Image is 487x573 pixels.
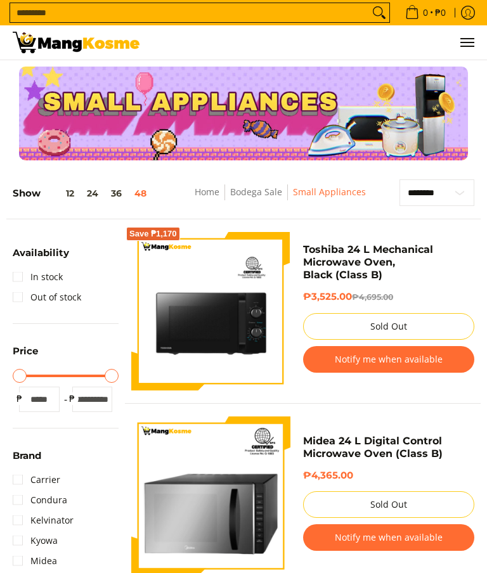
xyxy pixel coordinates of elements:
a: Kyowa [13,531,58,551]
h6: ₱4,365.00 [303,470,475,482]
span: Save ₱1,170 [129,230,177,238]
a: In stock [13,267,63,287]
a: Condura [13,490,67,510]
a: Home [195,186,219,198]
h5: Show [13,188,153,200]
span: ₱ [66,392,79,405]
del: ₱4,695.00 [352,292,393,302]
span: Brand [13,451,41,460]
button: Notify me when available [303,346,475,373]
button: Sold Out [303,313,475,340]
button: Notify me when available [303,524,475,551]
a: Carrier [13,470,60,490]
summary: Open [13,346,38,365]
summary: Open [13,451,41,470]
span: ₱0 [433,8,448,17]
button: 12 [41,188,81,198]
span: ₱ [13,392,25,405]
a: Small Appliances [293,186,366,198]
a: Out of stock [13,287,81,307]
nav: Breadcrumbs [170,184,391,213]
span: Availability [13,248,69,257]
span: Price [13,346,38,356]
button: 36 [105,188,128,198]
img: Toshiba 24 L Mechanical Microwave Oven, Black (Class B) [131,232,290,391]
button: 24 [81,188,105,198]
button: 48 [128,188,153,198]
nav: Main Menu [152,25,474,60]
a: Bodega Sale [230,186,282,198]
button: Search [369,3,389,22]
a: Midea 24 L Digital Control Microwave Oven (Class B) [303,435,443,460]
a: Toshiba 24 L Mechanical Microwave Oven, Black (Class B) [303,243,433,281]
button: Sold Out [303,491,475,518]
img: Small Appliances l Mang Kosme: Home Appliances Warehouse Sale | Page 2 [13,32,140,53]
a: Kelvinator [13,510,74,531]
ul: Customer Navigation [152,25,474,60]
span: 0 [421,8,430,17]
a: Midea [13,551,57,571]
summary: Open [13,248,69,267]
h6: ₱3,525.00 [303,291,475,304]
span: • [401,6,450,20]
button: Menu [459,25,474,60]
